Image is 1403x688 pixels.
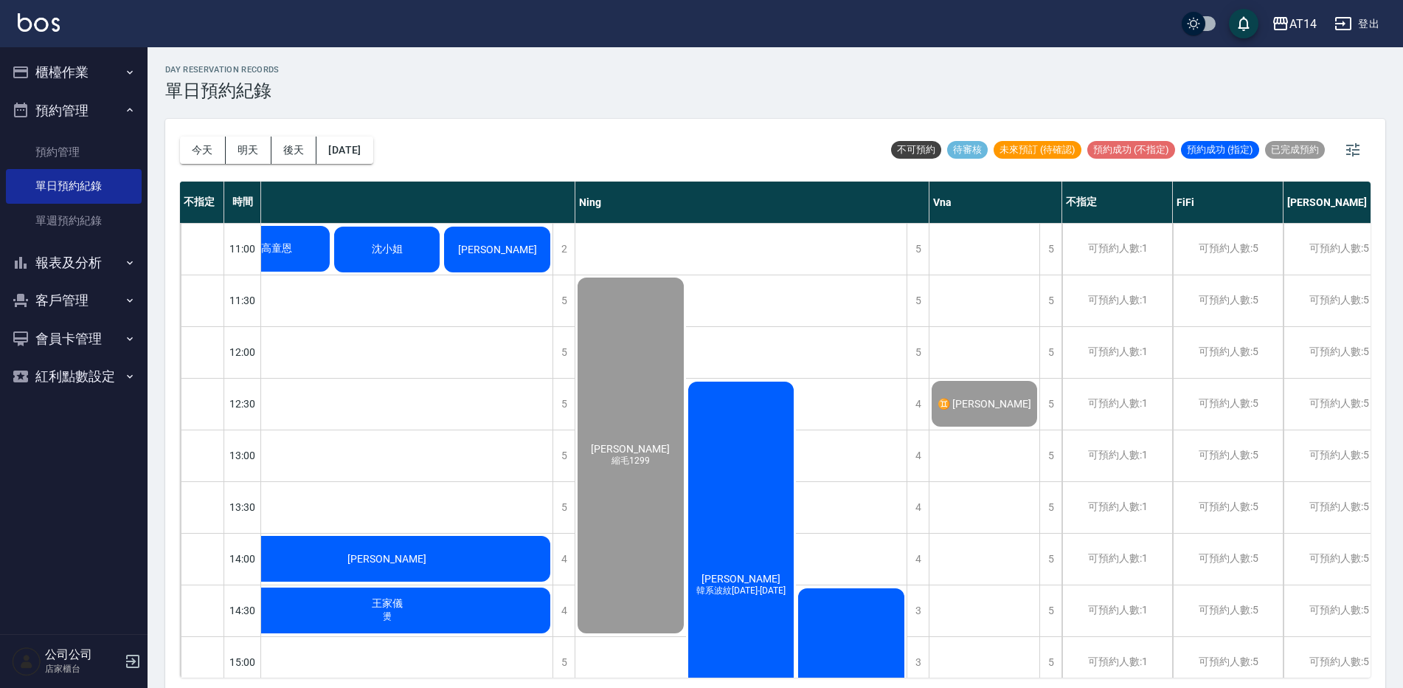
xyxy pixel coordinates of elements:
div: 3 [907,637,929,688]
a: 單日預約紀錄 [6,169,142,203]
span: 未來預訂 (待確認) [994,143,1081,156]
div: 可預約人數:1 [1062,482,1172,533]
div: 可預約人數:5 [1173,224,1283,275]
button: 預約管理 [6,92,142,130]
button: 客戶管理 [6,281,142,320]
h2: day Reservation records [165,65,280,75]
p: 店家櫃台 [45,662,120,675]
button: 會員卡管理 [6,320,142,358]
div: 11:00 [224,223,261,275]
span: [PERSON_NAME] [455,244,540,255]
div: 可預約人數:5 [1284,430,1393,481]
span: 已完成預約 [1265,143,1325,156]
button: 後天 [271,137,317,164]
div: 5 [1039,534,1061,585]
div: 5 [1039,482,1061,533]
div: 5 [1039,430,1061,481]
div: 12:00 [224,326,261,378]
div: 5 [907,327,929,378]
div: 可預約人數:1 [1062,430,1172,481]
div: [PERSON_NAME] [1284,182,1394,223]
button: 登出 [1328,10,1385,38]
div: 5 [552,430,575,481]
div: 可預約人數:5 [1284,224,1393,275]
button: 明天 [226,137,271,164]
div: 13:00 [224,430,261,481]
div: 11:30 [224,275,261,326]
div: 4 [907,534,929,585]
span: 縮毛1299 [609,455,653,467]
h5: 公司公司 [45,647,120,662]
div: 可預約人數:1 [1062,585,1172,636]
span: 預約成功 (不指定) [1087,143,1175,156]
div: 可預約人數:5 [1173,430,1283,481]
div: 可預約人數:1 [1062,275,1172,326]
div: 可預約人數:5 [1284,379,1393,430]
div: 5 [552,482,575,533]
div: 可預約人數:5 [1173,327,1283,378]
div: 5 [1039,637,1061,688]
div: 5 [1039,224,1061,275]
div: 可預約人數:5 [1173,585,1283,636]
div: 12:30 [224,378,261,430]
div: 4 [907,430,929,481]
span: [PERSON_NAME] [699,573,783,585]
div: 4 [907,379,929,430]
div: 5 [552,327,575,378]
div: FiFi [1173,182,1284,223]
span: 沈小姐 [369,243,406,256]
span: 不可預約 [891,143,941,156]
div: 4 [552,585,575,636]
div: 3 [907,585,929,636]
div: 不指定 [180,182,224,223]
div: 可預約人數:1 [1062,534,1172,585]
div: 不指定 [1062,182,1173,223]
div: AT14 [1289,15,1317,33]
img: Person [12,647,41,676]
img: Logo [18,13,60,32]
div: 可預約人數:5 [1284,482,1393,533]
a: 單週預約紀錄 [6,204,142,238]
div: 可預約人數:1 [1062,224,1172,275]
div: 可預約人數:5 [1284,637,1393,688]
span: 韓系波紋[DATE]-[DATE] [693,585,789,597]
button: 報表及分析 [6,244,142,282]
button: 櫃檯作業 [6,53,142,92]
span: 高童恩 [258,242,295,255]
div: Ning [575,182,929,223]
div: 5 [907,224,929,275]
span: [PERSON_NAME] [344,553,429,565]
div: 5 [1039,585,1061,636]
div: 5 [1039,327,1061,378]
div: Vicky [221,182,575,223]
div: 可預約人數:5 [1284,585,1393,636]
span: 王家儀 [369,597,406,610]
div: 15:00 [224,636,261,688]
span: [PERSON_NAME] [588,443,673,455]
span: 燙 [380,610,395,623]
div: 可預約人數:1 [1062,379,1172,430]
div: 14:30 [224,585,261,636]
div: Vna [929,182,1062,223]
button: 今天 [180,137,226,164]
div: 5 [552,379,575,430]
div: 可預約人數:5 [1173,637,1283,688]
div: 5 [1039,275,1061,326]
button: AT14 [1266,9,1323,39]
button: save [1229,9,1258,38]
div: 13:30 [224,481,261,533]
button: [DATE] [316,137,373,164]
div: 4 [907,482,929,533]
div: 4 [552,534,575,585]
div: 時間 [224,182,261,223]
a: 預約管理 [6,135,142,169]
div: 可預約人數:5 [1284,534,1393,585]
div: 可預約人數:5 [1284,327,1393,378]
div: 2 [552,224,575,275]
div: 可預約人數:5 [1284,275,1393,326]
div: 可預約人數:1 [1062,637,1172,688]
span: 預約成功 (指定) [1181,143,1259,156]
div: 可預約人數:1 [1062,327,1172,378]
div: 可預約人數:5 [1173,379,1283,430]
h3: 單日預約紀錄 [165,80,280,101]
